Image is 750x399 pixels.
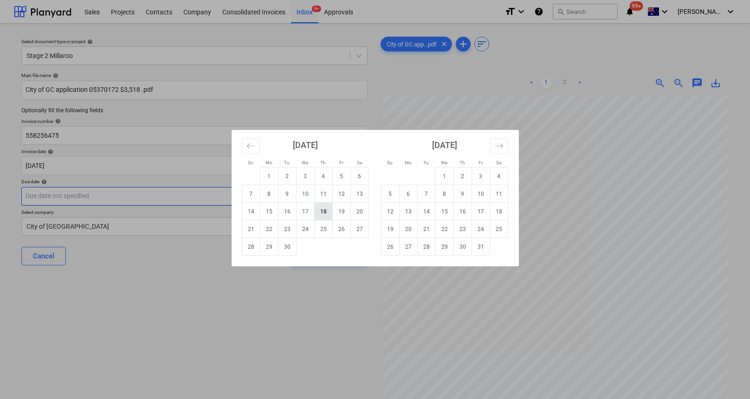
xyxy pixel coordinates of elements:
[417,220,435,238] td: Tuesday, October 21, 2025
[453,238,472,256] td: Thursday, October 30, 2025
[350,167,369,185] td: Saturday, September 6, 2025
[296,203,314,220] td: Wednesday, September 17, 2025
[453,167,472,185] td: Thursday, October 2, 2025
[453,220,472,238] td: Thursday, October 23, 2025
[242,185,260,203] td: Sunday, September 7, 2025
[459,160,465,165] small: Th
[242,238,260,256] td: Sunday, September 28, 2025
[242,220,260,238] td: Sunday, September 21, 2025
[350,185,369,203] td: Saturday, September 13, 2025
[357,160,362,165] small: Sa
[432,140,457,150] strong: [DATE]
[265,160,272,165] small: Mo
[453,203,472,220] td: Thursday, October 16, 2025
[435,203,453,220] td: Wednesday, October 15, 2025
[453,185,472,203] td: Thursday, October 9, 2025
[278,167,296,185] td: Tuesday, September 2, 2025
[260,238,278,256] td: Monday, September 29, 2025
[472,203,490,220] td: Friday, October 17, 2025
[232,130,519,266] div: Calendar
[260,220,278,238] td: Monday, September 22, 2025
[296,220,314,238] td: Wednesday, September 24, 2025
[381,203,399,220] td: Sunday, October 12, 2025
[332,167,350,185] td: Friday, September 5, 2025
[278,203,296,220] td: Tuesday, September 16, 2025
[296,185,314,203] td: Wednesday, September 10, 2025
[332,220,350,238] td: Friday, September 26, 2025
[405,160,412,165] small: Mo
[320,160,326,165] small: Th
[490,167,508,185] td: Saturday, October 4, 2025
[472,185,490,203] td: Friday, October 10, 2025
[260,167,278,185] td: Monday, September 1, 2025
[472,238,490,256] td: Friday, October 31, 2025
[284,160,290,165] small: Tu
[490,203,508,220] td: Saturday, October 18, 2025
[490,185,508,203] td: Saturday, October 11, 2025
[435,238,453,256] td: Wednesday, October 29, 2025
[278,220,296,238] td: Tuesday, September 23, 2025
[417,203,435,220] td: Tuesday, October 14, 2025
[314,167,332,185] td: Thursday, September 4, 2025
[472,167,490,185] td: Friday, October 3, 2025
[417,185,435,203] td: Tuesday, October 7, 2025
[704,354,750,399] iframe: Chat Widget
[423,160,429,165] small: Tu
[472,220,490,238] td: Friday, October 24, 2025
[490,138,508,154] button: Move forward to switch to the next month.
[242,138,260,154] button: Move backward to switch to the previous month.
[399,203,417,220] td: Monday, October 13, 2025
[278,238,296,256] td: Tuesday, September 30, 2025
[496,160,501,165] small: Sa
[399,185,417,203] td: Monday, October 6, 2025
[490,220,508,238] td: Saturday, October 25, 2025
[332,203,350,220] td: Friday, September 19, 2025
[242,203,260,220] td: Sunday, September 14, 2025
[350,203,369,220] td: Saturday, September 20, 2025
[381,220,399,238] td: Sunday, October 19, 2025
[296,167,314,185] td: Wednesday, September 3, 2025
[387,160,393,165] small: Su
[435,220,453,238] td: Wednesday, October 22, 2025
[339,160,343,165] small: Fr
[399,238,417,256] td: Monday, October 27, 2025
[441,160,447,165] small: We
[278,185,296,203] td: Tuesday, September 9, 2025
[260,203,278,220] td: Monday, September 15, 2025
[302,160,308,165] small: We
[248,160,253,165] small: Su
[314,185,332,203] td: Thursday, September 11, 2025
[314,220,332,238] td: Thursday, September 25, 2025
[381,185,399,203] td: Sunday, October 5, 2025
[314,203,332,220] td: Thursday, September 18, 2025
[260,185,278,203] td: Monday, September 8, 2025
[381,238,399,256] td: Sunday, October 26, 2025
[350,220,369,238] td: Saturday, September 27, 2025
[399,220,417,238] td: Monday, October 20, 2025
[293,140,318,150] strong: [DATE]
[435,185,453,203] td: Wednesday, October 8, 2025
[435,167,453,185] td: Wednesday, October 1, 2025
[478,160,483,165] small: Fr
[332,185,350,203] td: Friday, September 12, 2025
[417,238,435,256] td: Tuesday, October 28, 2025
